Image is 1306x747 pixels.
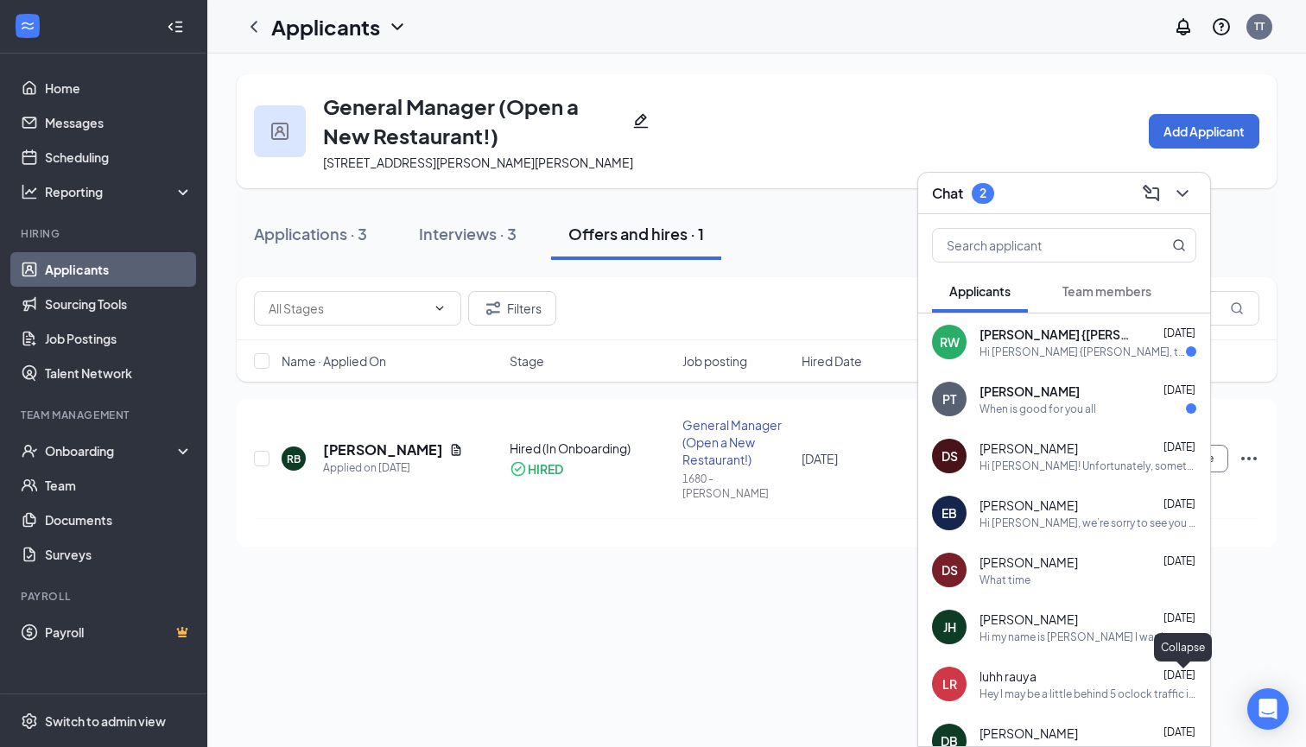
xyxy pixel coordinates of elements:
[282,352,386,370] span: Name · Applied On
[802,451,838,466] span: [DATE]
[979,611,1078,628] span: [PERSON_NAME]
[323,440,442,459] h5: [PERSON_NAME]
[510,460,527,478] svg: CheckmarkCircle
[682,472,791,501] div: 1680 - [PERSON_NAME]
[387,16,408,37] svg: ChevronDown
[682,416,791,468] div: General Manager (Open a New Restaurant!)
[1163,668,1195,681] span: [DATE]
[21,712,38,730] svg: Settings
[45,537,193,572] a: Surveys
[269,299,426,318] input: All Stages
[940,333,960,351] div: RW
[979,725,1078,742] span: [PERSON_NAME]
[45,468,193,503] a: Team
[1163,497,1195,510] span: [DATE]
[932,184,963,203] h3: Chat
[323,92,625,150] h3: General Manager (Open a New Restaurant!)
[568,223,704,244] div: Offers and hires · 1
[1163,440,1195,453] span: [DATE]
[979,630,1196,644] div: Hi my name is [PERSON_NAME] I was just curious if you are going to hire me
[1163,326,1195,339] span: [DATE]
[45,183,193,200] div: Reporting
[449,443,463,457] svg: Document
[45,71,193,105] a: Home
[483,298,504,319] svg: Filter
[1172,238,1186,252] svg: MagnifyingGlass
[45,615,193,649] a: PayrollCrown
[45,503,193,537] a: Documents
[1163,611,1195,624] span: [DATE]
[510,440,673,457] div: Hired (In Onboarding)
[1247,688,1289,730] div: Open Intercom Messenger
[244,16,264,37] svg: ChevronLeft
[21,226,189,241] div: Hiring
[979,440,1078,457] span: [PERSON_NAME]
[1211,16,1232,37] svg: QuestionInfo
[979,516,1196,530] div: Hi [PERSON_NAME], we’re sorry to see you go! Your meeting with Whataburger for Team Member (24/7 ...
[45,287,193,321] a: Sourcing Tools
[979,402,1096,416] div: When is good for you all
[45,712,166,730] div: Switch to admin view
[19,17,36,35] svg: WorkstreamLogo
[979,186,986,200] div: 2
[942,675,957,693] div: LR
[1154,633,1212,662] div: Collapse
[254,223,367,244] div: Applications · 3
[21,442,38,459] svg: UserCheck
[1149,114,1259,149] button: Add Applicant
[167,18,184,35] svg: Collapse
[45,356,193,390] a: Talent Network
[1173,16,1194,37] svg: Notifications
[419,223,517,244] div: Interviews · 3
[21,408,189,422] div: Team Management
[979,668,1037,685] span: luhh rauya
[949,283,1011,299] span: Applicants
[943,618,956,636] div: JH
[1169,180,1196,207] button: ChevronDown
[287,452,301,466] div: RB
[933,229,1138,262] input: Search applicant
[1172,183,1193,204] svg: ChevronDown
[433,301,447,315] svg: ChevronDown
[468,291,556,326] button: Filter Filters
[942,390,956,408] div: PT
[979,326,1135,343] span: [PERSON_NAME] {[PERSON_NAME]
[45,140,193,174] a: Scheduling
[323,155,633,170] span: [STREET_ADDRESS][PERSON_NAME][PERSON_NAME]
[528,460,563,478] div: HIRED
[45,105,193,140] a: Messages
[979,573,1030,587] div: What time
[21,589,189,604] div: Payroll
[271,12,380,41] h1: Applicants
[1163,725,1195,738] span: [DATE]
[45,321,193,356] a: Job Postings
[979,345,1186,359] div: Hi [PERSON_NAME] {[PERSON_NAME], this is a friendly reminder. Please select a meeting time slot f...
[1062,283,1151,299] span: Team members
[979,383,1080,400] span: [PERSON_NAME]
[941,561,958,579] div: DS
[45,442,178,459] div: Onboarding
[510,352,544,370] span: Stage
[682,352,747,370] span: Job posting
[941,504,957,522] div: EB
[979,459,1196,473] div: Hi [PERSON_NAME]! Unfortunately, something has come up we need to reschedule your upcoming interv...
[979,687,1196,701] div: Hey I may be a little behind 5 oclock traffic is crazy
[1230,301,1244,315] svg: MagnifyingGlass
[271,123,288,140] img: user icon
[1141,183,1162,204] svg: ComposeMessage
[979,554,1078,571] span: [PERSON_NAME]
[1138,180,1165,207] button: ComposeMessage
[979,497,1078,514] span: [PERSON_NAME]
[21,183,38,200] svg: Analysis
[1239,448,1259,469] svg: Ellipses
[941,447,958,465] div: DS
[323,459,463,477] div: Applied on [DATE]
[802,352,862,370] span: Hired Date
[1163,383,1195,396] span: [DATE]
[45,252,193,287] a: Applicants
[1163,554,1195,567] span: [DATE]
[1254,19,1265,34] div: TT
[632,112,650,130] svg: Pencil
